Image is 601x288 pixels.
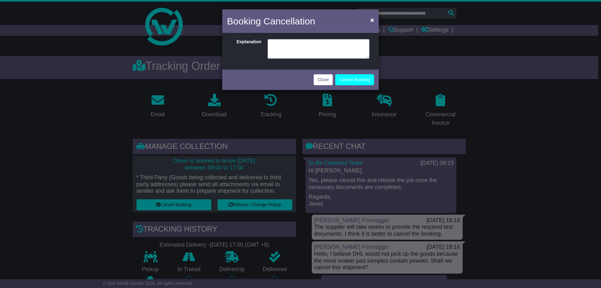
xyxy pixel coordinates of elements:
[367,13,377,26] button: Close
[370,16,374,24] span: ×
[335,74,374,85] button: Cancel Booking
[229,39,265,57] label: Explanation
[314,74,333,85] button: Close
[227,14,315,28] h4: Booking Cancellation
